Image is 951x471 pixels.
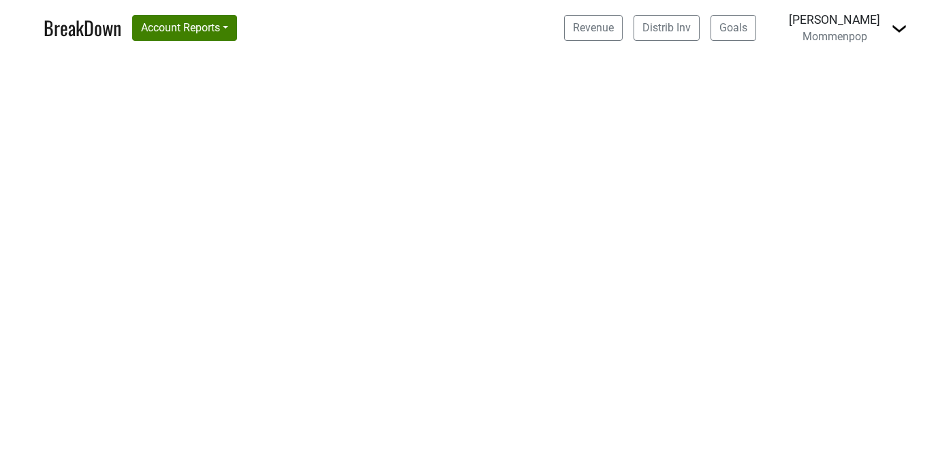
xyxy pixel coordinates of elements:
[711,15,756,41] a: Goals
[634,15,700,41] a: Distrib Inv
[891,20,907,37] img: Dropdown Menu
[132,15,237,41] button: Account Reports
[564,15,623,41] a: Revenue
[789,11,880,29] div: [PERSON_NAME]
[44,14,121,42] a: BreakDown
[802,30,867,43] span: Mommenpop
